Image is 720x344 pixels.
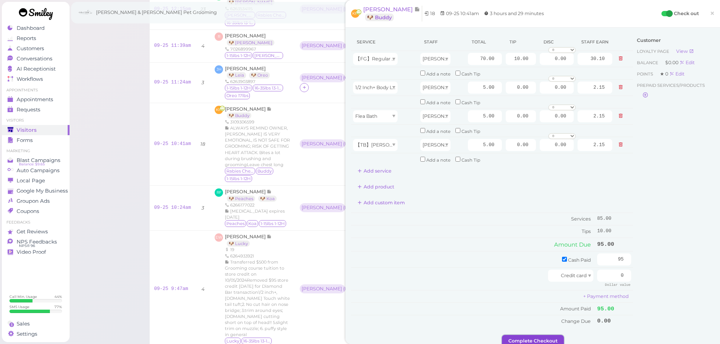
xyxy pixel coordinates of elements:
[225,79,291,85] div: 6263903897
[302,43,343,48] div: [PERSON_NAME] ( [PERSON_NAME] )
[355,56,469,62] span: 【FG】Regular Dog Full Grooming (35 lbs or less)
[637,82,705,89] span: Prepaid services/products
[17,106,40,113] span: Requests
[225,66,274,78] a: [PERSON_NAME] 🐶 Leia 🐶 Oreo
[300,73,394,83] div: [PERSON_NAME] (Oreo) [PERSON_NAME] (Leia)
[674,10,699,17] label: Check out
[538,33,576,51] th: Discount
[17,239,57,245] span: NPS Feedbacks
[300,203,347,213] div: [PERSON_NAME] (Peaches)
[583,293,629,299] a: + Payment method
[2,329,70,339] a: Settings
[17,188,68,194] span: Google My Business
[466,33,504,51] th: Total
[351,181,401,193] button: Add product
[17,127,37,133] span: Visitors
[54,294,62,299] div: 44 %
[225,202,291,208] div: 6266177022
[2,43,70,54] a: Customers
[426,157,451,163] small: Add a note
[300,139,347,149] div: [PERSON_NAME] (Buddy)
[2,88,70,93] li: Appointments
[461,157,480,163] small: Cash Tip
[504,33,538,51] th: Tip
[227,40,274,46] a: 🐶 [PERSON_NAME]
[597,306,614,312] span: 95.00
[225,168,255,174] span: Rabies Checked
[2,105,70,115] a: Requests
[710,8,715,19] span: ×
[215,32,223,41] span: R
[253,85,283,91] span: 16-35lbs 13-15H
[680,60,695,65] a: Edit
[154,43,191,48] a: 09-25 11:39am
[430,11,435,16] span: 18
[595,225,633,237] td: 10.00
[351,9,359,18] span: KM
[351,197,411,209] button: Add custom item
[637,71,654,77] span: Points
[225,106,267,112] span: [PERSON_NAME]
[426,100,451,105] small: Add a note
[2,206,70,216] a: Coupons
[637,60,660,65] span: Balance
[560,306,591,312] span: Amount Paid
[227,113,251,119] a: 🐶 Buddy
[215,188,223,197] span: RF
[2,237,70,247] a: NPS Feedbacks NPS® 96
[249,72,270,78] a: 🐶 Oreo
[2,23,70,33] a: Dashboard
[258,196,277,202] a: 🐶 Koa
[17,137,33,143] span: Forms
[225,220,246,227] span: Peaches
[17,228,48,235] span: Get Reviews
[300,41,347,51] div: [PERSON_NAME] ([PERSON_NAME])
[201,286,204,292] i: 4
[17,56,53,62] span: Conversations
[225,259,290,338] span: Transferred $500 from Grooming course tuition to store credit on 10/05/2024Removed $95 store cred...
[17,66,56,72] span: AI Receptionist
[302,75,343,80] div: [PERSON_NAME] ( Oreo )
[17,331,37,337] span: Settings
[154,80,191,85] a: 09-25 11:24am
[302,205,343,210] div: [PERSON_NAME] ( Peaches )
[17,167,60,174] span: Auto Campaigns
[2,54,70,64] a: Conversations
[225,85,252,91] span: 1-15lbs 1-12H
[225,33,266,39] span: [PERSON_NAME]
[54,304,62,309] div: 77 %
[225,234,272,246] a: [PERSON_NAME] 🐶 Lucky
[2,155,70,165] a: Blast Campaigns Balance: $9.65
[2,125,70,135] a: Visitors
[225,189,280,201] a: [PERSON_NAME] 🐶 Peaches 🐶 Koa
[355,85,407,90] span: 1/2 Inch+ Body Length
[225,33,278,45] a: [PERSON_NAME] 🐶 [PERSON_NAME]
[17,25,45,31] span: Dashboard
[201,43,204,49] i: 4
[225,253,291,259] div: 6264933921
[423,56,463,62] span: [PERSON_NAME]
[351,225,595,237] td: Tips
[17,177,45,184] span: Local Page
[351,213,595,225] td: Services
[225,175,252,182] span: 1-15lbs 1-12H
[2,33,70,43] a: Reports
[669,71,684,77] a: Edit
[665,60,680,65] span: $0.00
[227,241,250,247] a: 🐶 Lucky
[2,227,70,237] a: Get Reviews
[17,35,36,42] span: Reports
[225,119,291,125] div: 3109306599
[302,141,343,147] div: [PERSON_NAME] ( Buddy )
[601,282,631,288] div: Dollar value
[363,6,414,13] span: [PERSON_NAME]
[2,148,70,154] li: Marketing
[2,220,70,225] li: Feedbacks
[2,165,70,176] a: Auto Campaigns
[253,52,283,59] span: Millie
[365,14,394,21] a: 🐶 Buddy
[215,65,223,74] span: JH
[355,142,412,148] span: 【TB】[PERSON_NAME]
[351,165,398,177] button: Add service
[2,64,70,74] a: AI Receptionist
